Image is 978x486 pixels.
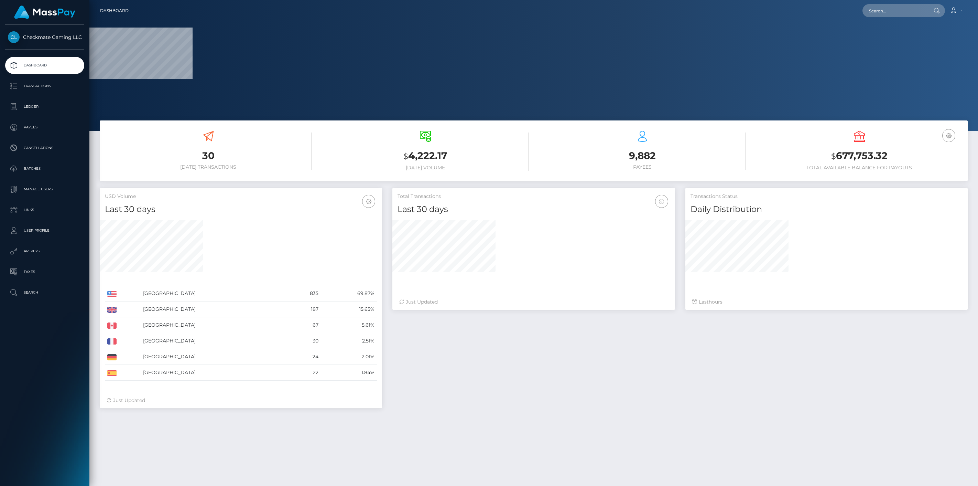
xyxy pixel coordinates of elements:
p: Search [8,287,81,298]
small: $ [831,151,836,161]
img: DE.png [107,354,117,360]
p: API Keys [8,246,81,256]
h5: Total Transactions [398,193,670,200]
p: Transactions [8,81,81,91]
a: Ledger [5,98,84,115]
p: Cancellations [8,143,81,153]
td: [GEOGRAPHIC_DATA] [141,349,287,365]
td: [GEOGRAPHIC_DATA] [141,333,287,349]
td: 30 [287,333,321,349]
a: API Keys [5,243,84,260]
a: Search [5,284,84,301]
h5: USD Volume [105,193,377,200]
p: Taxes [8,267,81,277]
td: [GEOGRAPHIC_DATA] [141,365,287,381]
td: 5.61% [321,317,377,333]
p: Batches [8,163,81,174]
h3: 30 [105,149,312,162]
img: ES.png [107,370,117,376]
a: Dashboard [5,57,84,74]
td: 69.87% [321,286,377,302]
small: $ [403,151,408,161]
p: Manage Users [8,184,81,194]
h6: [DATE] Transactions [105,164,312,170]
img: GB.png [107,307,117,313]
h4: Daily Distribution [691,203,963,215]
div: Last hours [692,298,961,306]
td: 1.84% [321,365,377,381]
td: 2.51% [321,333,377,349]
td: 67 [287,317,321,333]
p: Ledger [8,102,81,112]
h6: Payees [539,164,746,170]
td: [GEOGRAPHIC_DATA] [141,317,287,333]
p: User Profile [8,225,81,236]
h6: [DATE] Volume [322,165,529,171]
td: 2.01% [321,349,377,365]
input: Search... [862,4,927,17]
a: Manage Users [5,181,84,198]
td: [GEOGRAPHIC_DATA] [141,286,287,302]
a: Batches [5,160,84,177]
h3: 9,882 [539,149,746,162]
img: FR.png [107,338,117,345]
td: 22 [287,365,321,381]
h3: 4,222.17 [322,149,529,163]
h3: 677,753.32 [756,149,963,163]
a: Cancellations [5,139,84,157]
img: Checkmate Gaming LLC [8,31,20,43]
div: Just Updated [107,397,375,404]
td: [GEOGRAPHIC_DATA] [141,302,287,317]
p: Payees [8,122,81,133]
td: 835 [287,286,321,302]
p: Links [8,205,81,215]
h5: Transactions Status [691,193,963,200]
img: US.png [107,291,117,297]
img: CA.png [107,323,117,329]
span: Checkmate Gaming LLC [5,34,84,40]
td: 24 [287,349,321,365]
h4: Last 30 days [105,203,377,215]
img: MassPay Logo [14,6,75,19]
td: 15.65% [321,302,377,317]
h6: Total Available Balance for Payouts [756,165,963,171]
p: Dashboard [8,60,81,71]
td: 187 [287,302,321,317]
div: Just Updated [399,298,668,306]
a: Payees [5,119,84,136]
a: Transactions [5,77,84,95]
h4: Last 30 days [398,203,670,215]
a: Taxes [5,263,84,281]
a: Links [5,201,84,219]
a: Dashboard [100,3,129,18]
a: User Profile [5,222,84,239]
